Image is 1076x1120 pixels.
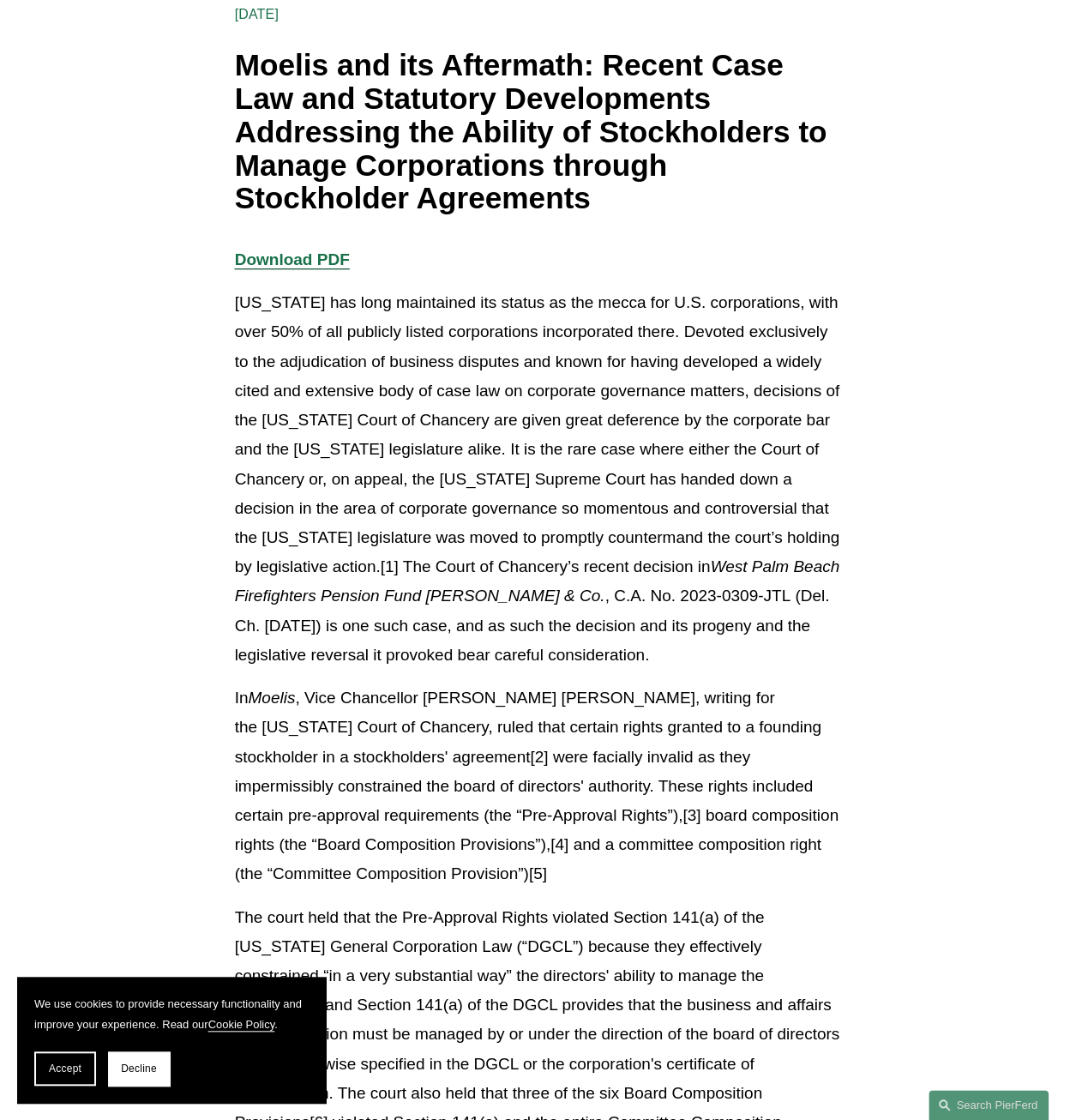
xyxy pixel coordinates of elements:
p: In , Vice Chancellor [PERSON_NAME] [PERSON_NAME], writing for the [US_STATE] Court of Chancery, r... [235,683,842,889]
section: Cookie banner [17,977,326,1103]
button: Decline [108,1051,170,1086]
p: We use cookies to provide necessary functionality and improve your experience. Read our . [34,994,309,1034]
em: Moelis [248,689,295,707]
a: Search this site [929,1090,1049,1120]
a: Download PDF [235,250,350,268]
p: [US_STATE] has long maintained its status as the mecca for U.S. corporations, with over 50% of al... [235,288,842,670]
h1: Moelis and its Aftermath: Recent Case Law and Statutory Developments Addressing the Ability of St... [235,49,842,215]
span: Decline [121,1063,157,1075]
span: [DATE] [235,7,279,21]
button: Accept [34,1051,96,1086]
a: Cookie Policy [208,1018,275,1031]
span: Accept [49,1063,81,1075]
